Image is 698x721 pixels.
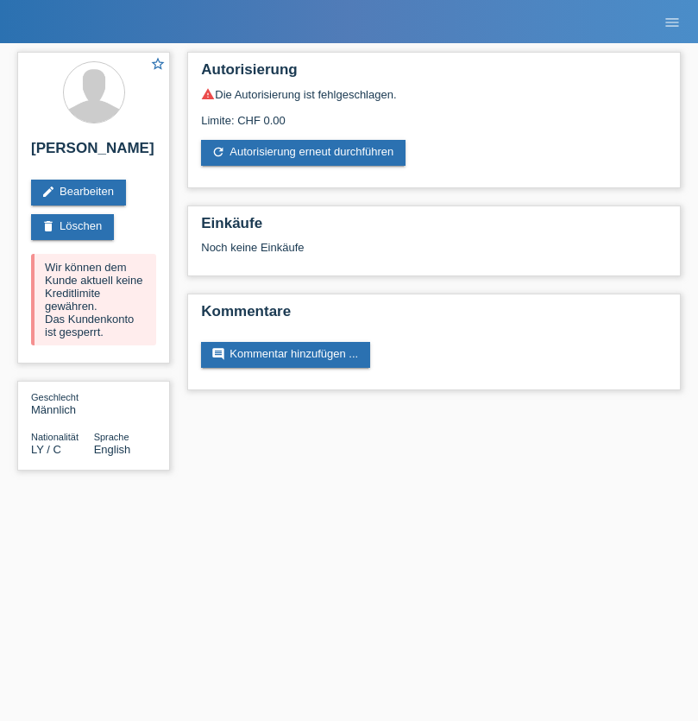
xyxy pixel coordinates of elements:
h2: Einkäufe [201,215,667,241]
a: refreshAutorisierung erneut durchführen [201,140,406,166]
h2: Autorisierung [201,61,667,87]
span: Sprache [94,432,129,442]
span: Geschlecht [31,392,79,402]
i: menu [663,14,681,31]
a: commentKommentar hinzufügen ... [201,342,370,368]
a: star_border [150,56,166,74]
div: Die Autorisierung ist fehlgeschlagen. [201,87,667,101]
i: delete [41,219,55,233]
div: Noch keine Einkäufe [201,241,667,267]
span: English [94,443,131,456]
h2: [PERSON_NAME] [31,140,156,166]
a: deleteLöschen [31,214,114,240]
i: edit [41,185,55,199]
a: menu [655,16,689,27]
a: editBearbeiten [31,180,126,206]
span: Libyen / C / 20.10.2010 [31,443,61,456]
i: warning [201,87,215,101]
div: Männlich [31,390,94,416]
h2: Kommentare [201,303,667,329]
div: Wir können dem Kunde aktuell keine Kreditlimite gewähren. Das Kundenkonto ist gesperrt. [31,254,156,345]
span: Nationalität [31,432,79,442]
div: Limite: CHF 0.00 [201,101,667,127]
i: comment [211,347,225,361]
i: star_border [150,56,166,72]
i: refresh [211,145,225,159]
